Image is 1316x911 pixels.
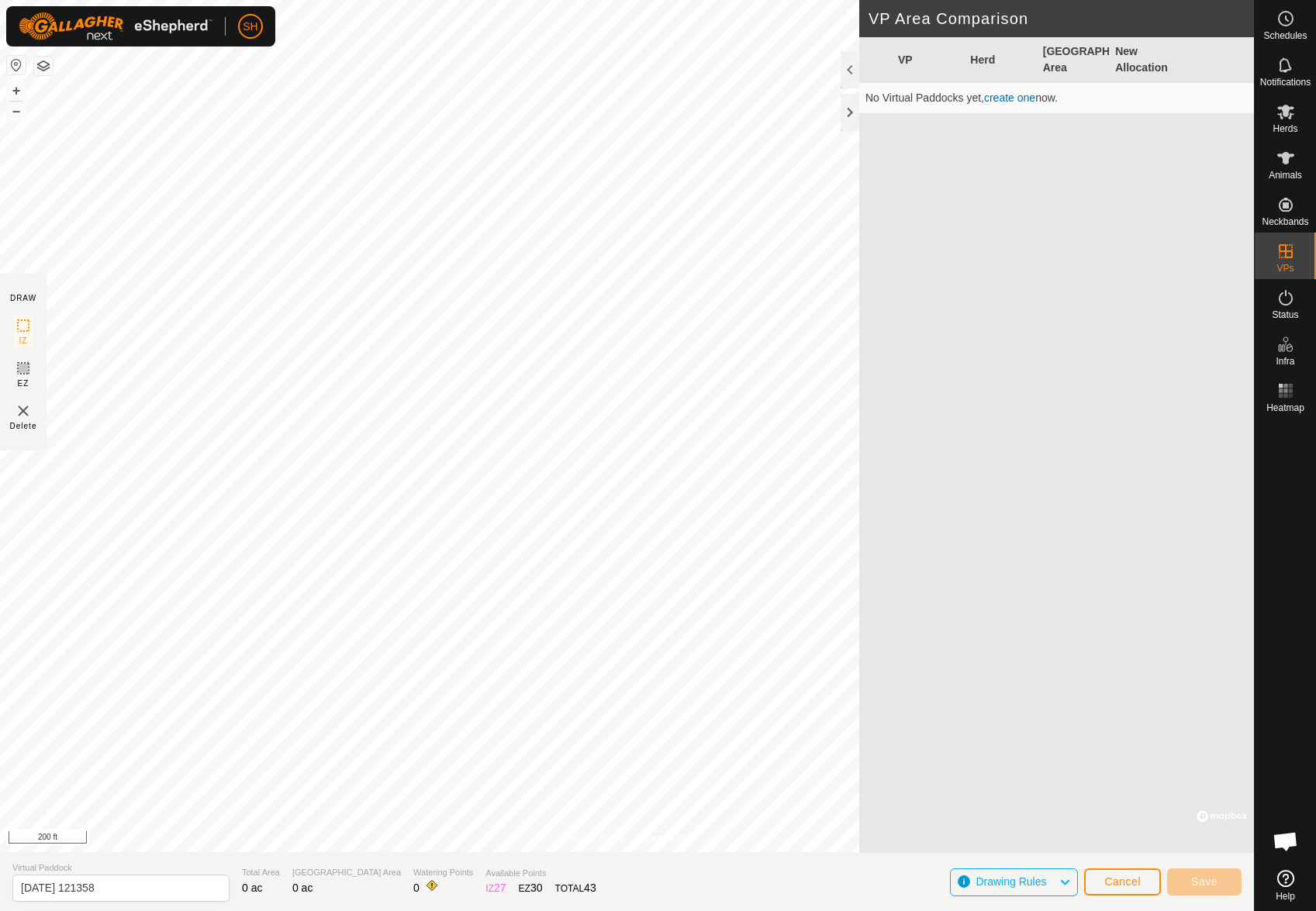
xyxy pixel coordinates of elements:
[1262,217,1308,226] span: Neckbands
[530,882,543,894] span: 30
[413,882,420,894] span: 0
[984,91,1035,104] a: create one
[7,81,26,100] button: +
[555,880,596,896] div: TOTAL
[7,56,26,74] button: Reset Map
[1269,171,1302,180] span: Animals
[869,9,1254,28] h2: VP Area Comparison
[1109,37,1181,83] th: New Allocation
[485,880,506,896] div: IZ
[1104,875,1141,888] span: Cancel
[1255,864,1316,907] a: Help
[565,832,623,846] a: Privacy Policy
[1037,37,1109,83] th: [GEOGRAPHIC_DATA] Area
[242,866,280,879] span: Total Area
[859,83,1254,114] td: No Virtual Paddocks yet, now.
[1263,31,1307,40] span: Schedules
[1272,310,1298,319] span: Status
[584,882,596,894] span: 43
[1084,868,1161,895] button: Cancel
[19,335,28,347] span: IZ
[964,37,1036,83] th: Herd
[10,292,36,304] div: DRAW
[485,867,596,880] span: Available Points
[7,102,26,120] button: –
[292,882,313,894] span: 0 ac
[34,57,53,75] button: Map Layers
[1273,124,1297,133] span: Herds
[413,866,473,879] span: Watering Points
[292,866,401,879] span: [GEOGRAPHIC_DATA] Area
[1191,875,1218,888] span: Save
[10,420,37,432] span: Delete
[1266,403,1304,412] span: Heatmap
[519,880,543,896] div: EZ
[1262,818,1309,864] div: Open chat
[1260,78,1311,87] span: Notifications
[14,402,33,420] img: VP
[892,37,964,83] th: VP
[18,378,29,389] span: EZ
[1276,892,1295,901] span: Help
[642,832,688,846] a: Contact Us
[1276,264,1294,273] span: VPs
[243,19,257,35] span: SH
[494,882,506,894] span: 27
[976,875,1046,888] span: Drawing Rules
[19,12,212,40] img: Gallagher Logo
[12,861,230,875] span: Virtual Paddock
[1167,868,1242,895] button: Save
[242,882,262,894] span: 0 ac
[1276,357,1294,366] span: Infra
